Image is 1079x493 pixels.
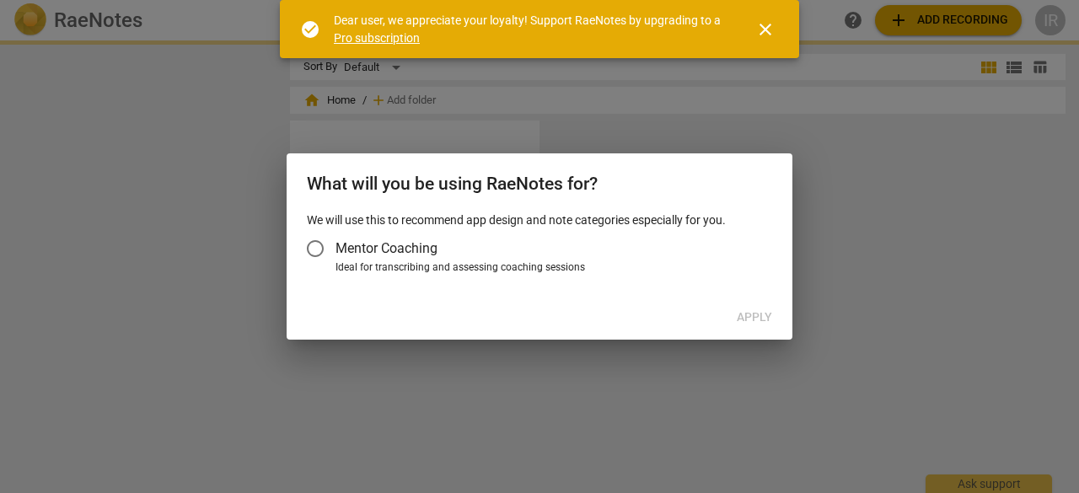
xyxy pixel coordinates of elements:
[336,260,767,276] div: Ideal for transcribing and assessing coaching sessions
[334,31,420,45] a: Pro subscription
[745,9,786,50] button: Close
[755,19,776,40] span: close
[307,228,772,276] div: Account type
[336,238,438,258] span: Mentor Coaching
[334,12,725,46] div: Dear user, we appreciate your loyalty! Support RaeNotes by upgrading to a
[300,19,320,40] span: check_circle
[307,212,772,229] p: We will use this to recommend app design and note categories especially for you.
[307,174,772,195] h2: What will you be using RaeNotes for?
